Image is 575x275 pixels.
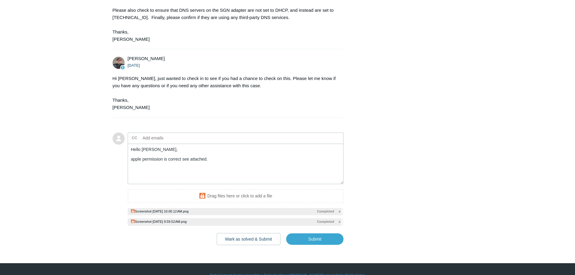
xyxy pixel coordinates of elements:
span: Matt Robinson [128,56,165,61]
time: 09/05/2025, 08:11 [128,63,140,68]
span: Completed [317,209,334,214]
input: Add emails [140,133,205,142]
button: Mark as solved & Submit [217,233,280,245]
span: Completed [317,219,334,224]
textarea: Add your reply [128,144,344,184]
input: Submit [286,233,343,245]
span: x [339,219,340,224]
label: CC [132,133,137,142]
span: x [339,209,340,214]
div: Hi [PERSON_NAME], just wanted to check in to see if you had a chance to check on this. Please let... [113,75,338,111]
